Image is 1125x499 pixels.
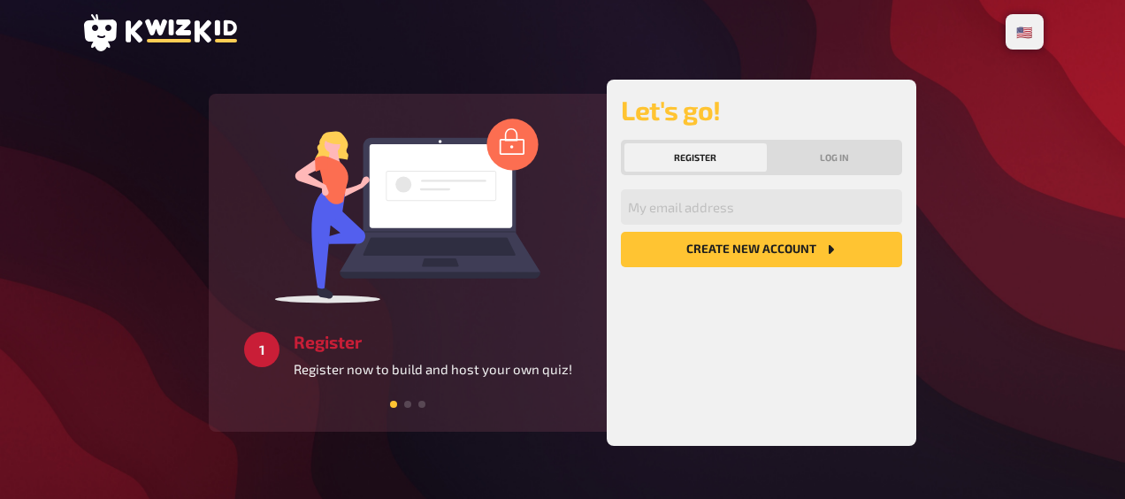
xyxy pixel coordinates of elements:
[294,332,572,352] h3: Register
[621,232,902,267] button: Create new account
[621,189,902,225] input: My email address
[621,94,902,126] h2: Let's go!
[294,359,572,380] p: Register now to build and host your own quiz!
[244,332,279,367] div: 1
[1009,18,1040,46] li: 🇺🇸
[624,143,767,172] button: Register
[275,118,540,303] img: log in
[770,143,899,172] button: Log in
